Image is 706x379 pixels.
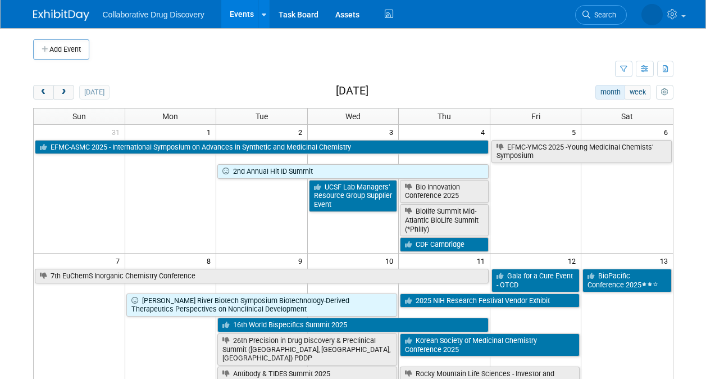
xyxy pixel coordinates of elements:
span: Mon [162,112,178,121]
span: 8 [206,254,216,268]
i: Personalize Calendar [661,89,668,96]
span: 4 [480,125,490,139]
a: 7th EuChemS Inorganic Chemistry Conference [35,269,489,283]
span: 2 [297,125,307,139]
a: EFMC-ASMC 2025 - International Symposium on Advances in Synthetic and Medicinal Chemistry [35,140,489,155]
a: CDF Cambridge [400,237,489,252]
span: 3 [388,125,398,139]
span: Fri [531,112,540,121]
a: Bio Innovation Conference 2025 [400,180,489,203]
button: Add Event [33,39,89,60]
a: 16th World Bispecifics Summit 2025 [217,318,489,332]
button: month [595,85,625,100]
button: [DATE] [79,85,109,100]
img: Ben Retamal [641,4,663,25]
span: 11 [476,254,490,268]
span: Sat [621,112,633,121]
a: Gala for a Cure Event - OTCD [491,269,580,292]
span: 9 [297,254,307,268]
h2: [DATE] [336,85,368,97]
button: prev [33,85,54,100]
span: 13 [659,254,673,268]
a: UCSF Lab Managers’ Resource Group Supplier Event [309,180,398,212]
span: 6 [663,125,673,139]
span: Collaborative Drug Discovery [103,10,204,19]
a: 2025 NIH Research Festival Vendor Exhibit [400,294,580,308]
span: 12 [567,254,581,268]
span: Sun [72,112,86,121]
span: 5 [571,125,581,139]
span: 31 [111,125,125,139]
a: 2nd Annual Hit ID Summit [217,164,489,179]
span: Search [590,11,616,19]
span: 10 [384,254,398,268]
a: Biolife Summit Mid-Atlantic BioLife Summit (*Philly) [400,204,489,236]
span: Wed [345,112,361,121]
a: EFMC-YMCS 2025 -Young Medicinal Chemists’ Symposium [491,140,672,163]
button: week [625,85,650,100]
a: [PERSON_NAME] River Biotech Symposium Biotechnology-Derived Therapeutics Perspectives on Nonclini... [126,294,398,317]
span: 1 [206,125,216,139]
a: BioPacific Conference 2025 [582,269,671,292]
button: myCustomButton [656,85,673,100]
button: next [53,85,74,100]
span: 7 [115,254,125,268]
a: Korean Society of Medicinal Chemistry Conference 2025 [400,333,580,357]
span: Tue [256,112,268,121]
a: 26th Precision in Drug Discovery & Preclinical Summit ([GEOGRAPHIC_DATA], [GEOGRAPHIC_DATA], [GEO... [217,333,397,366]
img: ExhibitDay [33,10,89,21]
a: Search [575,5,627,25]
span: Thu [438,112,451,121]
